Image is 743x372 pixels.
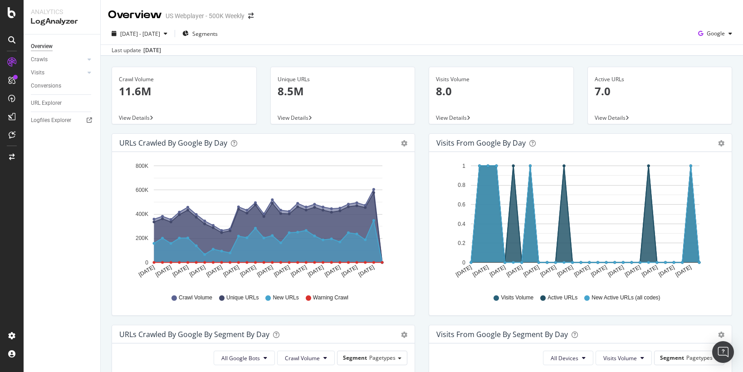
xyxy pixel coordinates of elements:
span: Segment [660,354,684,362]
text: [DATE] [556,264,574,278]
span: View Details [119,114,150,122]
p: 8.5M [278,83,408,99]
span: Google [707,29,725,37]
text: [DATE] [505,264,523,278]
span: Segments [192,30,218,38]
text: [DATE] [155,264,173,278]
text: [DATE] [640,264,659,278]
button: Google [694,26,736,41]
span: Crawl Volume [285,354,320,362]
div: Last update [112,46,161,54]
div: Visits Volume [436,75,567,83]
div: Overview [31,42,53,51]
text: [DATE] [205,264,223,278]
text: 400K [136,211,148,217]
text: [DATE] [239,264,257,278]
a: Crawls [31,55,85,64]
span: All Devices [551,354,578,362]
text: [DATE] [590,264,608,278]
div: URL Explorer [31,98,62,108]
text: [DATE] [340,264,358,278]
div: Visits from Google By Segment By Day [436,330,568,339]
div: URLs Crawled by Google By Segment By Day [119,330,269,339]
div: [DATE] [143,46,161,54]
button: Crawl Volume [277,351,335,365]
span: New URLs [273,294,298,302]
span: View Details [436,114,467,122]
span: Visits Volume [603,354,637,362]
text: [DATE] [307,264,325,278]
button: All Google Bots [214,351,275,365]
div: US Webplayer - 500K Weekly [166,11,244,20]
button: Segments [179,26,221,41]
div: gear [401,332,407,338]
span: Unique URLs [226,294,259,302]
svg: A chart. [119,159,405,285]
p: 8.0 [436,83,567,99]
div: gear [718,332,724,338]
button: Visits Volume [596,351,652,365]
text: [DATE] [273,264,291,278]
span: Warning Crawl [313,294,348,302]
p: 7.0 [595,83,725,99]
text: [DATE] [256,264,274,278]
text: [DATE] [657,264,675,278]
text: [DATE] [607,264,625,278]
text: [DATE] [171,264,190,278]
text: [DATE] [624,264,642,278]
a: URL Explorer [31,98,94,108]
div: Crawls [31,55,48,64]
div: Conversions [31,81,61,91]
a: Visits [31,68,85,78]
div: Visits from Google by day [436,138,526,147]
span: Visits Volume [501,294,533,302]
div: Analytics [31,7,93,16]
p: 11.6M [119,83,249,99]
text: [DATE] [522,264,540,278]
svg: A chart. [436,159,722,285]
span: Pagetypes [686,354,713,362]
div: Crawl Volume [119,75,249,83]
span: View Details [278,114,308,122]
a: Logfiles Explorer [31,116,94,125]
text: [DATE] [573,264,591,278]
span: Active URLs [547,294,577,302]
text: 0.6 [458,201,465,208]
div: URLs Crawled by Google by day [119,138,227,147]
text: 200K [136,235,148,242]
text: 800K [136,163,148,169]
text: [DATE] [675,264,693,278]
text: 0 [145,259,148,266]
span: New Active URLs (all codes) [591,294,660,302]
text: 1 [462,163,465,169]
text: 0.2 [458,240,465,246]
div: gear [401,140,407,147]
text: [DATE] [323,264,342,278]
span: View Details [595,114,626,122]
div: Overview [108,7,162,23]
span: Segment [343,354,367,362]
text: 600K [136,187,148,193]
div: Unique URLs [278,75,408,83]
a: Overview [31,42,94,51]
text: 0 [462,259,465,266]
span: Crawl Volume [179,294,212,302]
text: [DATE] [489,264,507,278]
span: All Google Bots [221,354,260,362]
text: 0.4 [458,221,465,227]
div: Open Intercom Messenger [712,341,734,363]
div: LogAnalyzer [31,16,93,27]
text: [DATE] [472,264,490,278]
button: All Devices [543,351,593,365]
div: Visits [31,68,44,78]
div: Logfiles Explorer [31,116,71,125]
text: 0.8 [458,182,465,189]
span: [DATE] - [DATE] [120,30,160,38]
text: [DATE] [137,264,156,278]
button: [DATE] - [DATE] [108,26,171,41]
div: Active URLs [595,75,725,83]
text: [DATE] [222,264,240,278]
text: [DATE] [539,264,557,278]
